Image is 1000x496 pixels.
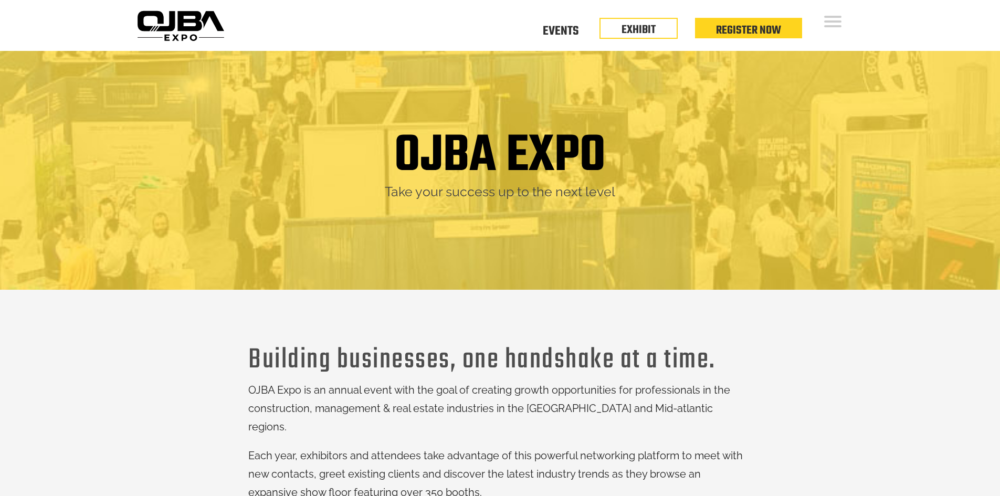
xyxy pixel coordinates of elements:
[141,183,860,200] h2: Take your success up to the next level
[394,130,606,183] h1: OJBA EXPO
[248,381,752,436] p: OJBA Expo is an annual event with the goal of creating growth opportunities for professionals in ...
[248,353,752,368] h3: Building businesses, one handshake at a time.
[622,21,656,39] a: EXHIBIT
[716,22,781,39] a: Register Now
